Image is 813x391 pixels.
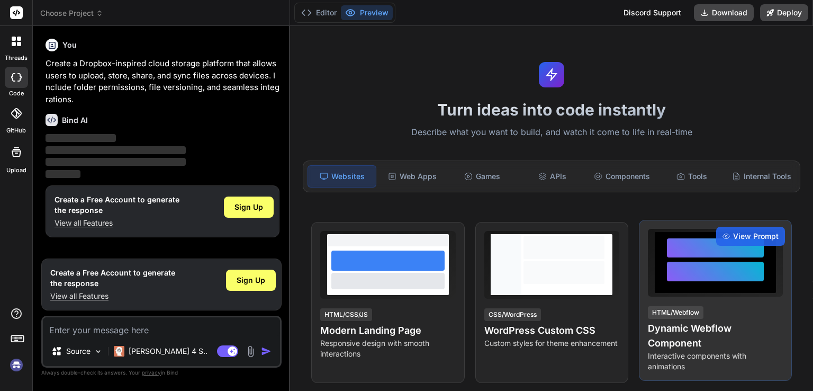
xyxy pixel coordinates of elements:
[733,231,779,242] span: View Prompt
[760,4,808,21] button: Deploy
[40,8,103,19] span: Choose Project
[308,165,376,188] div: Websites
[648,321,783,351] h4: Dynamic Webflow Component
[448,165,516,188] div: Games
[55,218,179,228] p: View all Features
[46,134,116,142] span: ‌
[50,268,175,289] h1: Create a Free Account to generate the response
[55,194,179,216] h1: Create a Free Account to generate the response
[50,291,175,301] p: View all Features
[46,58,279,105] p: Create a Dropbox-inspired cloud storage platform that allows users to upload, store, share, and s...
[9,89,24,98] label: code
[378,165,446,188] div: Web Apps
[237,275,265,286] span: Sign Up
[142,369,161,376] span: privacy
[46,170,80,178] span: ‌
[94,347,103,356] img: Pick Models
[261,346,272,357] img: icon
[694,4,754,21] button: Download
[320,338,455,359] p: Responsive design with smooth interactions
[114,346,124,357] img: Claude 4 Sonnet
[62,115,88,126] h6: Bind AI
[658,165,726,188] div: Tools
[588,165,656,188] div: Components
[484,338,619,349] p: Custom styles for theme enhancement
[245,345,257,358] img: attachment
[66,346,91,357] p: Source
[6,166,26,175] label: Upload
[296,100,807,119] h1: Turn ideas into code instantly
[297,5,341,20] button: Editor
[46,146,186,154] span: ‌
[234,202,263,212] span: Sign Up
[62,40,77,50] h6: You
[5,54,28,63] label: threads
[484,308,541,321] div: CSS/WordPress
[6,126,26,135] label: GitHub
[129,346,207,357] p: [PERSON_NAME] 4 S..
[320,308,372,321] div: HTML/CSS/JS
[41,368,282,378] p: Always double-check its answers. Your in Bind
[484,323,619,338] h4: WordPress Custom CSS
[296,126,807,139] p: Describe what you want to build, and watch it come to life in real-time
[518,165,586,188] div: APIs
[46,158,186,166] span: ‌
[7,356,25,374] img: signin
[728,165,796,188] div: Internal Tools
[648,351,783,372] p: Interactive components with animations
[648,306,703,319] div: HTML/Webflow
[617,4,688,21] div: Discord Support
[341,5,393,20] button: Preview
[320,323,455,338] h4: Modern Landing Page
